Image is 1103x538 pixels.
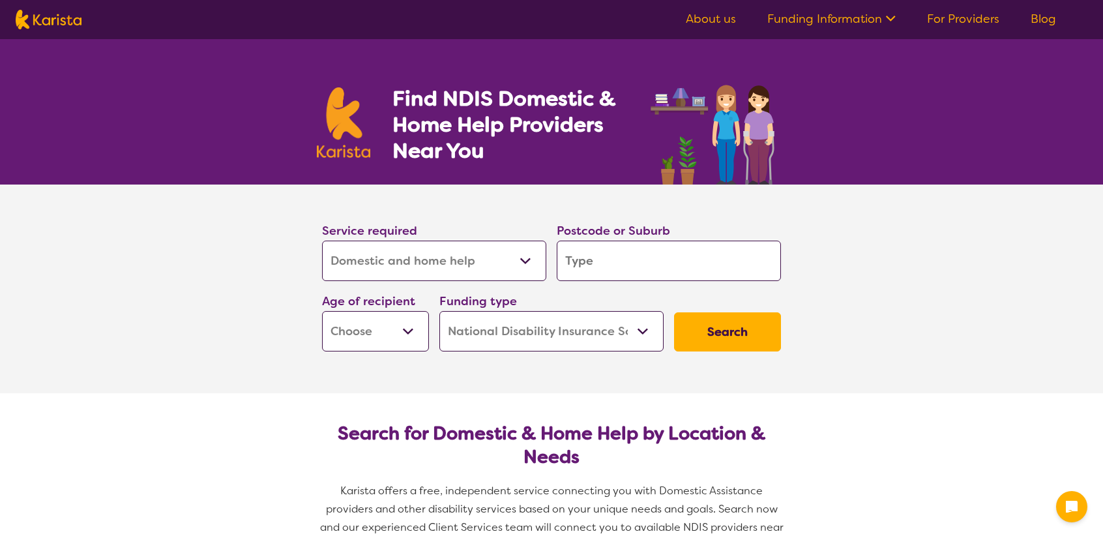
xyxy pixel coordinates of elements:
a: Funding Information [767,11,896,27]
h1: Find NDIS Domestic & Home Help Providers Near You [392,85,634,164]
label: Service required [322,223,417,239]
label: Age of recipient [322,293,415,309]
img: Karista logo [16,10,81,29]
img: domestic-help [647,70,786,185]
a: About us [686,11,736,27]
input: Type [557,241,781,281]
button: Search [674,312,781,351]
h2: Search for Domestic & Home Help by Location & Needs [332,422,771,469]
label: Postcode or Suburb [557,223,670,239]
label: Funding type [439,293,517,309]
a: For Providers [927,11,999,27]
img: Karista logo [317,87,370,158]
a: Blog [1031,11,1056,27]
